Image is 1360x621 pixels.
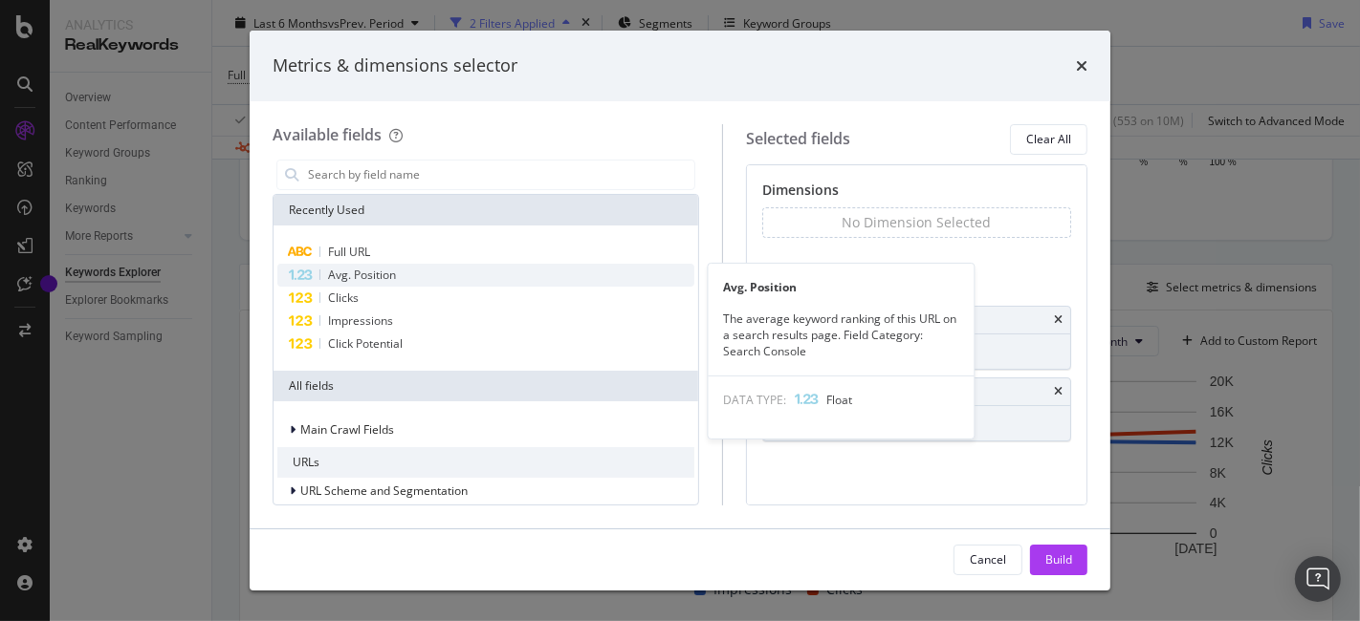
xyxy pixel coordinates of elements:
[970,551,1006,567] div: Cancel
[1054,386,1063,397] div: times
[1010,124,1087,155] button: Clear All
[300,421,394,438] span: Main Crawl Fields
[328,335,403,352] span: Click Potential
[954,545,1022,575] button: Cancel
[328,289,359,306] span: Clicks
[274,371,698,401] div: All fields
[328,267,396,283] span: Avg. Position
[709,279,975,295] div: Avg. Position
[306,161,694,189] input: Search by field name
[277,447,694,478] div: URLs
[273,54,517,78] div: Metrics & dimensions selector
[250,31,1110,590] div: modal
[1045,551,1072,567] div: Build
[1295,556,1341,602] div: Open Intercom Messenger
[328,312,393,329] span: Impressions
[843,213,992,232] div: No Dimension Selected
[1076,54,1087,78] div: times
[746,128,850,150] div: Selected fields
[300,482,468,499] span: URL Scheme and Segmentation
[274,195,698,225] div: Recently Used
[724,392,787,408] span: DATA TYPE:
[273,124,382,145] div: Available fields
[709,310,975,359] div: The average keyword ranking of this URL on a search results page. Field Category: Search Console
[762,181,1071,207] div: Dimensions
[827,392,853,408] span: Float
[1054,314,1063,326] div: times
[328,244,370,260] span: Full URL
[1030,545,1087,575] button: Build
[1026,131,1071,147] div: Clear All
